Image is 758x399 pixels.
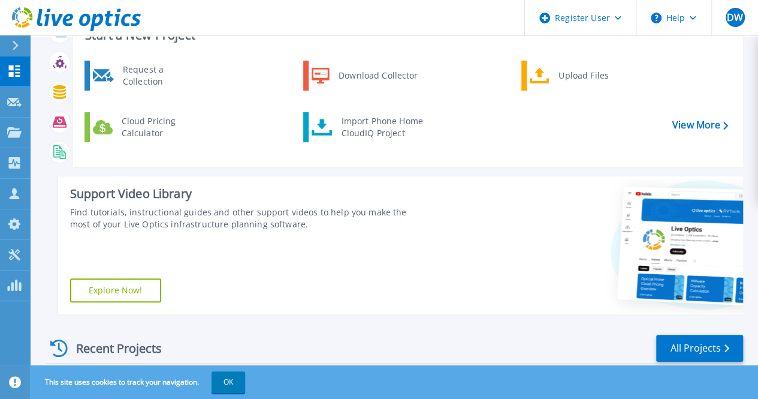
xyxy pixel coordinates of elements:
[33,371,245,393] span: This site uses cookies to track your navigation.
[552,64,641,88] div: Upload Files
[70,206,426,230] div: Find tutorials, instructional guides and other support videos to help you make the most of your L...
[333,64,423,88] div: Download Collector
[84,61,207,91] a: Request a Collection
[84,112,207,142] a: Cloud Pricing Calculator
[656,335,743,362] a: All Projects
[46,334,178,363] div: Recent Projects
[116,115,204,139] div: Cloud Pricing Calculator
[335,115,428,139] div: Import Phone Home CloudIQ Project
[117,64,204,88] div: Request a Collection
[672,119,728,131] a: View More
[521,61,644,91] a: Upload Files
[85,29,727,42] h3: Start a New Project
[303,61,426,91] a: Download Collector
[70,278,161,302] a: Explore Now!
[727,13,743,22] span: DW
[70,186,426,202] div: Support Video Library
[212,371,245,393] button: OK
